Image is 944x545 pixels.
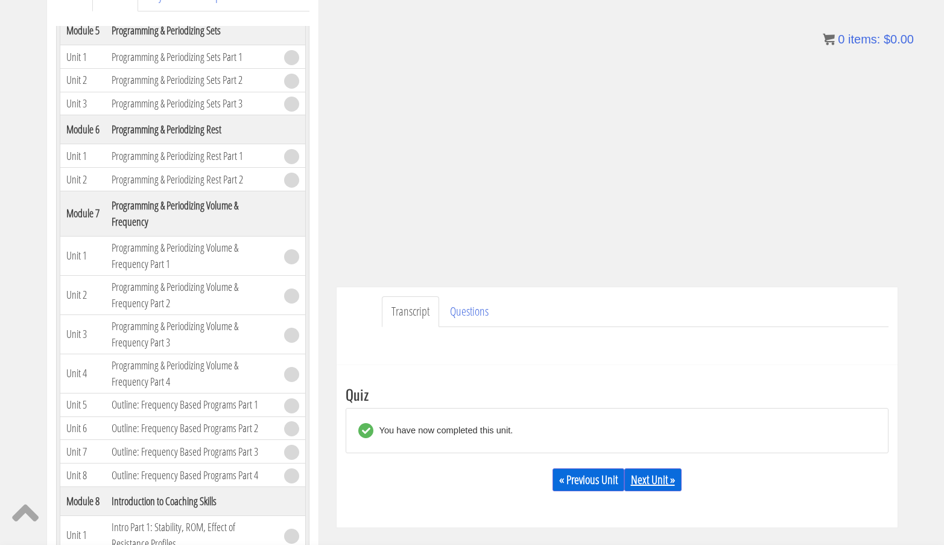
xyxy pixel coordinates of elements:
[60,464,106,487] td: Unit 8
[60,416,106,440] td: Unit 6
[838,33,844,46] span: 0
[884,33,890,46] span: $
[60,275,106,314] td: Unit 2
[106,191,277,236] th: Programming & Periodizing Volume & Frequency
[60,92,106,115] td: Unit 3
[60,16,106,45] th: Module 5
[60,191,106,236] th: Module 7
[106,45,277,69] td: Programming & Periodizing Sets Part 1
[60,115,106,144] th: Module 6
[106,115,277,144] th: Programming & Periodizing Rest
[106,69,277,92] td: Programming & Periodizing Sets Part 2
[106,92,277,115] td: Programming & Periodizing Sets Part 3
[106,314,277,354] td: Programming & Periodizing Volume & Frequency Part 3
[624,468,682,491] a: Next Unit »
[440,296,498,327] a: Questions
[848,33,880,46] span: items:
[60,45,106,69] td: Unit 1
[60,236,106,275] td: Unit 1
[106,464,277,487] td: Outline: Frequency Based Programs Part 4
[373,423,513,438] div: You have now completed this unit.
[106,275,277,314] td: Programming & Periodizing Volume & Frequency Part 2
[60,314,106,354] td: Unit 3
[382,296,439,327] a: Transcript
[346,386,889,402] h3: Quiz
[106,16,277,45] th: Programming & Periodizing Sets
[60,69,106,92] td: Unit 2
[106,144,277,168] td: Programming & Periodizing Rest Part 1
[823,33,835,45] img: icon11.png
[106,486,277,515] th: Introduction to Coaching Skills
[60,486,106,515] th: Module 8
[106,354,277,393] td: Programming & Periodizing Volume & Frequency Part 4
[60,168,106,191] td: Unit 2
[106,236,277,275] td: Programming & Periodizing Volume & Frequency Part 1
[884,33,914,46] bdi: 0.00
[106,168,277,191] td: Programming & Periodizing Rest Part 2
[60,144,106,168] td: Unit 1
[106,416,277,440] td: Outline: Frequency Based Programs Part 2
[553,468,624,491] a: « Previous Unit
[823,33,914,46] a: 0 items: $0.00
[106,440,277,464] td: Outline: Frequency Based Programs Part 3
[106,393,277,416] td: Outline: Frequency Based Programs Part 1
[60,440,106,464] td: Unit 7
[60,354,106,393] td: Unit 4
[60,393,106,416] td: Unit 5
